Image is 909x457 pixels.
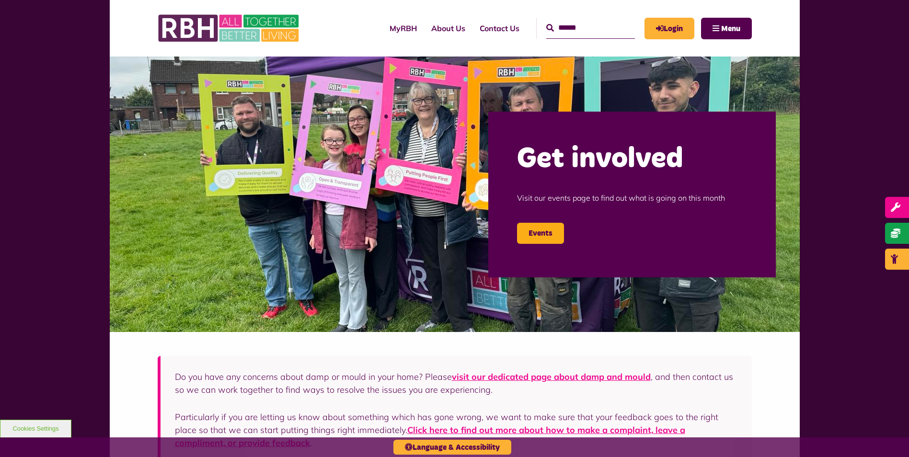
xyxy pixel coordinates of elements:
a: MyRBH [644,18,694,39]
a: Events [517,223,564,244]
a: About Us [424,15,472,41]
img: Image (22) [110,57,800,332]
a: Contact Us [472,15,527,41]
a: MyRBH [382,15,424,41]
p: Do you have any concerns about damp or mould in your home? Please , and then contact us so we can... [175,370,737,396]
p: Visit our events page to find out what is going on this month [517,178,747,218]
button: Language & Accessibility [393,440,511,455]
button: Navigation [701,18,752,39]
span: Menu [721,25,740,33]
a: Click here to find out more about how to make a complaint, leave a compliment, or provide feedback [175,424,685,448]
h2: Get involved [517,140,747,178]
p: Particularly if you are letting us know about something which has gone wrong, we want to make sur... [175,411,737,449]
a: visit our dedicated page about damp and mould [452,371,651,382]
img: RBH [158,10,301,47]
